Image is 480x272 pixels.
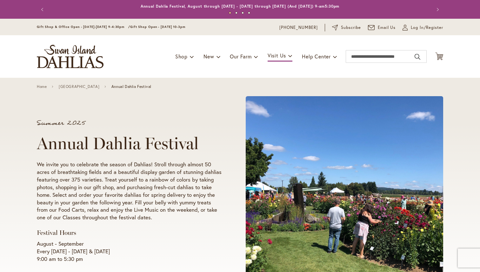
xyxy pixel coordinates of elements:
[37,3,50,16] button: Previous
[230,53,251,60] span: Our Farm
[203,53,214,60] span: New
[37,161,222,222] p: We invite you to celebrate the season of Dahlias! Stroll through almost 50 acres of breathtaking ...
[378,24,396,31] span: Email Us
[175,53,188,60] span: Shop
[37,240,222,263] p: August - September Every [DATE] - [DATE] & [DATE] 9:00 am to 5:30 pm
[37,120,222,126] p: Summer 2025
[279,24,318,31] a: [PHONE_NUMBER]
[235,12,237,14] button: 2 of 4
[248,12,250,14] button: 4 of 4
[37,45,103,68] a: store logo
[332,24,361,31] a: Subscribe
[130,25,185,29] span: Gift Shop Open - [DATE] 10-3pm
[341,24,361,31] span: Subscribe
[111,84,151,89] span: Annual Dahlia Festival
[268,52,286,59] span: Visit Us
[37,134,222,153] h1: Annual Dahlia Festival
[242,12,244,14] button: 3 of 4
[37,25,130,29] span: Gift Shop & Office Open - [DATE]-[DATE] 9-4:30pm /
[37,229,222,237] h3: Festival Hours
[229,12,231,14] button: 1 of 4
[430,3,443,16] button: Next
[141,4,340,9] a: Annual Dahlia Festival, August through [DATE] - [DATE] through [DATE] (And [DATE]) 9-am5:30pm
[59,84,99,89] a: [GEOGRAPHIC_DATA]
[403,24,443,31] a: Log In/Register
[411,24,443,31] span: Log In/Register
[302,53,331,60] span: Help Center
[368,24,396,31] a: Email Us
[37,84,47,89] a: Home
